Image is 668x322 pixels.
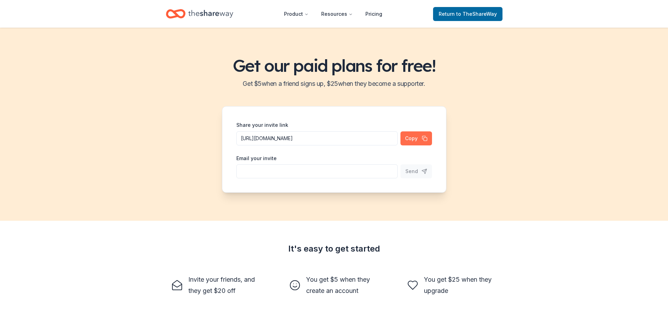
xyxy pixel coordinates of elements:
nav: Main [278,6,388,22]
label: Email your invite [236,155,277,162]
div: Invite your friends, and they get $20 off [188,274,261,296]
a: Pricing [360,7,388,21]
a: Returnto TheShareWay [433,7,502,21]
button: Copy [400,131,432,145]
div: It's easy to get started [166,243,502,254]
a: Home [166,6,233,22]
h1: Get our paid plans for free! [8,56,660,75]
button: Product [278,7,314,21]
span: Return [439,10,497,18]
label: Share your invite link [236,122,288,129]
div: You get $25 when they upgrade [424,274,497,296]
div: You get $5 when they create an account [306,274,379,296]
span: to TheShareWay [456,11,497,17]
button: Resources [316,7,358,21]
h2: Get $ 5 when a friend signs up, $ 25 when they become a supporter. [8,78,660,89]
